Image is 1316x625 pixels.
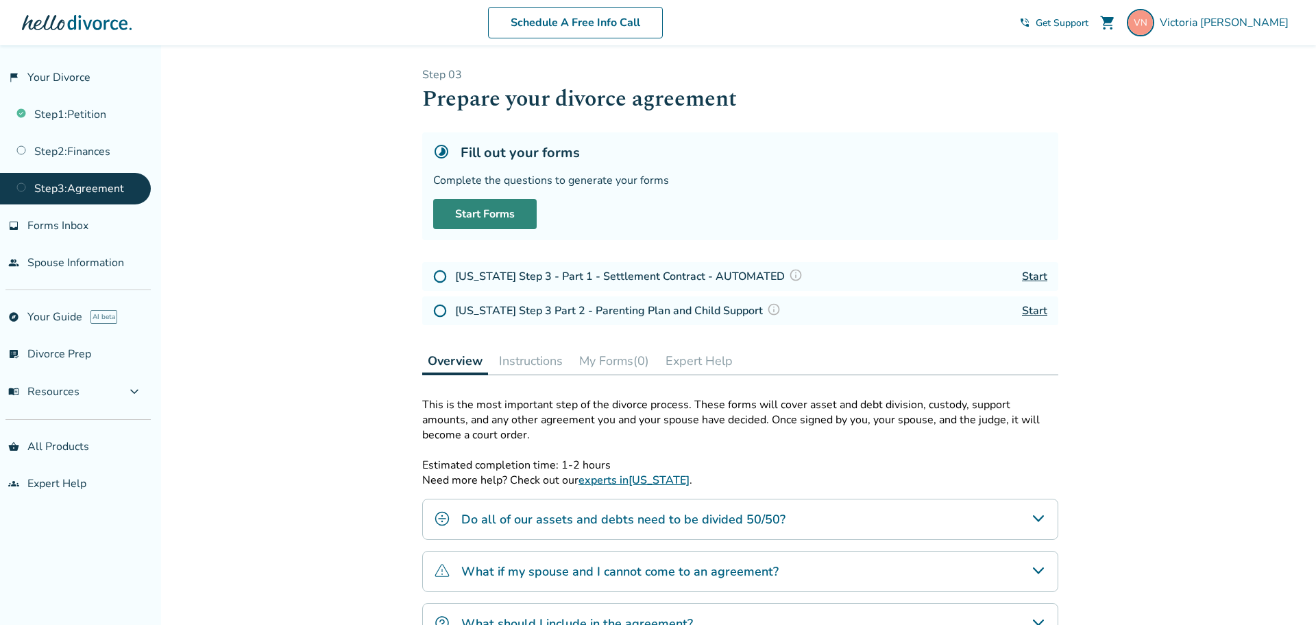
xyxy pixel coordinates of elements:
img: Not Started [433,304,447,318]
p: This is the most important step of the divorce process. These forms will cover asset and debt div... [422,397,1058,443]
button: Overview [422,347,488,375]
img: What if my spouse and I cannot come to an agreement? [434,563,450,579]
span: AI beta [90,310,117,324]
a: Start Forms [433,199,537,229]
span: inbox [8,220,19,231]
img: Do all of our assets and debts need to be divided 50/50? [434,510,450,527]
div: Complete the questions to generate your forms [433,173,1047,188]
span: explore [8,311,19,322]
button: Instructions [493,347,568,375]
span: Forms Inbox [27,218,88,233]
p: Need more help? Check out our . [422,473,1058,488]
h4: Do all of our assets and debts need to be divided 50/50? [461,510,785,528]
span: Get Support [1036,16,1088,30]
button: Expert Help [660,347,738,375]
span: menu_book [8,386,19,397]
span: shopping_cart [1099,14,1116,31]
h4: [US_STATE] Step 3 Part 2 - Parenting Plan and Child Support [455,302,785,320]
p: Estimated completion time: 1-2 hours [422,443,1058,473]
a: Start [1022,303,1047,318]
p: Step 0 3 [422,67,1058,82]
span: groups [8,478,19,489]
img: Question Mark [789,268,803,282]
img: victoria.spearman.nunes@gmail.com [1127,9,1154,36]
iframe: Chat Widget [1247,559,1316,625]
div: What if my spouse and I cannot come to an agreement? [422,551,1058,592]
a: Schedule A Free Info Call [488,7,663,38]
span: expand_more [126,384,143,400]
span: flag_2 [8,72,19,83]
span: Victoria [PERSON_NAME] [1160,15,1294,30]
img: Not Started [433,270,447,283]
span: Resources [8,384,80,399]
div: Do all of our assets and debts need to be divided 50/50? [422,499,1058,540]
h4: [US_STATE] Step 3 - Part 1 - Settlement Contract - AUTOMATED [455,268,807,285]
a: Start [1022,269,1047,284]
span: shopping_basket [8,441,19,452]
img: Question Mark [767,303,781,316]
h1: Prepare your divorce agreement [422,82,1058,116]
a: experts in[US_STATE] [578,473,690,488]
span: list_alt_check [8,349,19,359]
button: My Forms(0) [574,347,655,375]
h4: What if my spouse and I cannot come to an agreement? [461,563,779,580]
h5: Fill out your forms [461,143,580,162]
span: people [8,257,19,268]
span: phone_in_talk [1019,17,1030,28]
a: phone_in_talkGet Support [1019,16,1088,30]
